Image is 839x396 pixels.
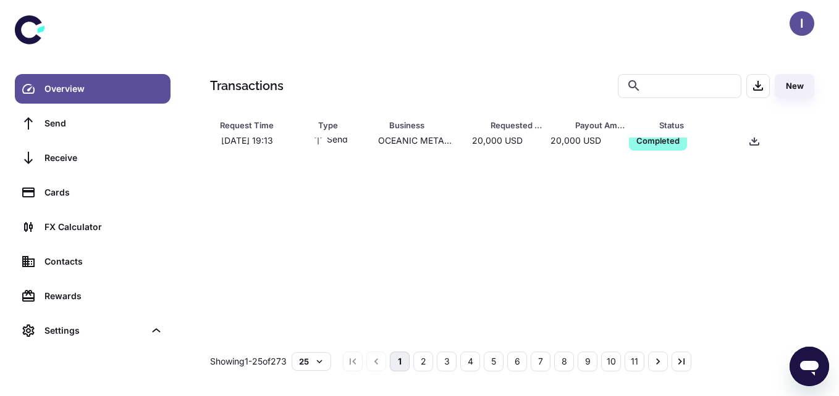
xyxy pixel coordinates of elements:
div: Cards [44,186,163,199]
div: Type [318,117,358,134]
a: Send [15,109,171,138]
button: New [775,74,814,98]
button: page 1 [390,352,410,371]
span: Type [318,117,374,134]
button: Go to page 8 [554,352,574,371]
a: Contacts [15,247,171,276]
div: Payout Amount [575,117,629,134]
button: I [790,11,814,36]
button: Go to page 5 [484,352,504,371]
div: Request Time [220,117,287,134]
button: Go to page 2 [413,352,433,371]
h1: Transactions [210,76,284,95]
span: Requested Amount [491,117,560,134]
button: Go to page 3 [437,352,457,371]
div: Settings [15,316,171,345]
div: Rewards [44,289,163,303]
p: Showing 1-25 of 273 [210,355,287,368]
div: Contacts [44,255,163,268]
button: Go to next page [648,352,668,371]
div: Send [44,117,163,130]
button: Go to page 7 [531,352,550,371]
nav: pagination navigation [341,352,693,371]
div: Receive [44,151,163,165]
button: Go to page 9 [578,352,597,371]
a: Receive [15,143,171,173]
span: Payout Amount [575,117,645,134]
span: Status [659,117,763,134]
button: 25 [292,352,331,371]
div: Settings [44,324,145,337]
div: Status [659,117,747,134]
iframe: Button to launch messaging window [790,347,829,386]
a: Cards [15,178,171,207]
button: Go to last page [672,352,691,371]
button: Go to page 10 [601,352,621,371]
a: Overview [15,74,171,104]
div: FX Calculator [44,220,163,234]
div: Requested Amount [491,117,544,134]
a: FX Calculator [15,212,171,242]
span: Request Time [220,117,303,134]
button: Go to page 4 [460,352,480,371]
button: Go to page 11 [625,352,644,371]
a: Rewards [15,281,171,311]
div: Overview [44,82,163,96]
button: Go to page 6 [507,352,527,371]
